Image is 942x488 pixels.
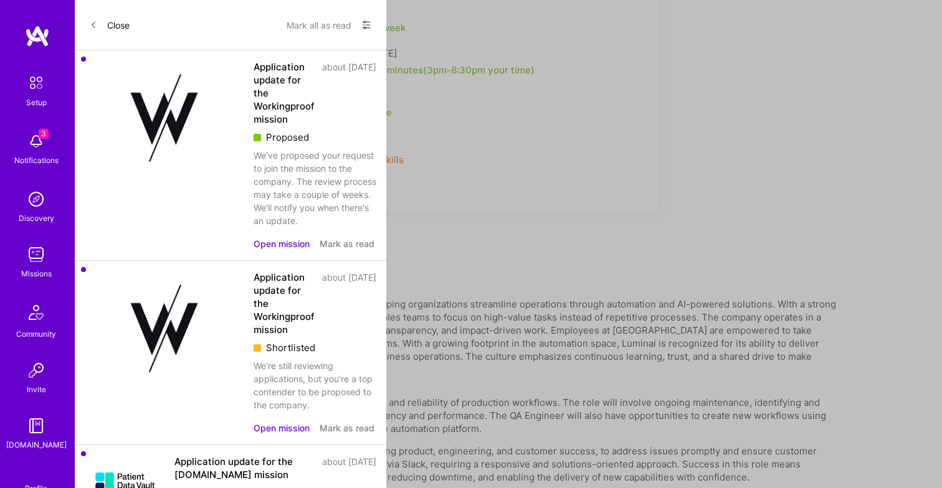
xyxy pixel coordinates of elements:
[322,271,376,336] div: about [DATE]
[39,129,49,139] span: 3
[21,298,51,327] img: Community
[23,70,49,96] img: setup
[254,359,376,411] div: We're still reviewing applications, but you're a top contender to be proposed to the company.
[320,421,374,434] button: Mark as read
[24,242,49,267] img: teamwork
[24,129,49,154] img: bell
[90,15,130,35] button: Close
[322,60,376,126] div: about [DATE]
[27,383,46,396] div: Invite
[25,25,50,47] img: logo
[254,149,376,227] div: We've proposed your request to join the mission to the company. The review process may take a cou...
[254,131,376,144] div: Proposed
[14,154,59,167] div: Notifications
[287,15,351,35] button: Mark all as read
[24,413,49,438] img: guide book
[254,237,310,250] button: Open mission
[254,341,376,354] div: Shortlisted
[254,421,310,434] button: Open mission
[24,358,49,383] img: Invite
[320,237,374,250] button: Mark as read
[174,455,315,481] div: Application update for the [DOMAIN_NAME] mission
[16,327,56,340] div: Community
[85,271,244,386] img: Company Logo
[24,187,49,212] img: discovery
[26,96,47,109] div: Setup
[21,267,52,280] div: Missions
[6,438,67,451] div: [DOMAIN_NAME]
[322,455,376,481] div: about [DATE]
[254,60,315,126] div: Application update for the Workingproof mission
[85,60,244,176] img: Company Logo
[19,212,54,225] div: Discovery
[254,271,315,336] div: Application update for the Workingproof mission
